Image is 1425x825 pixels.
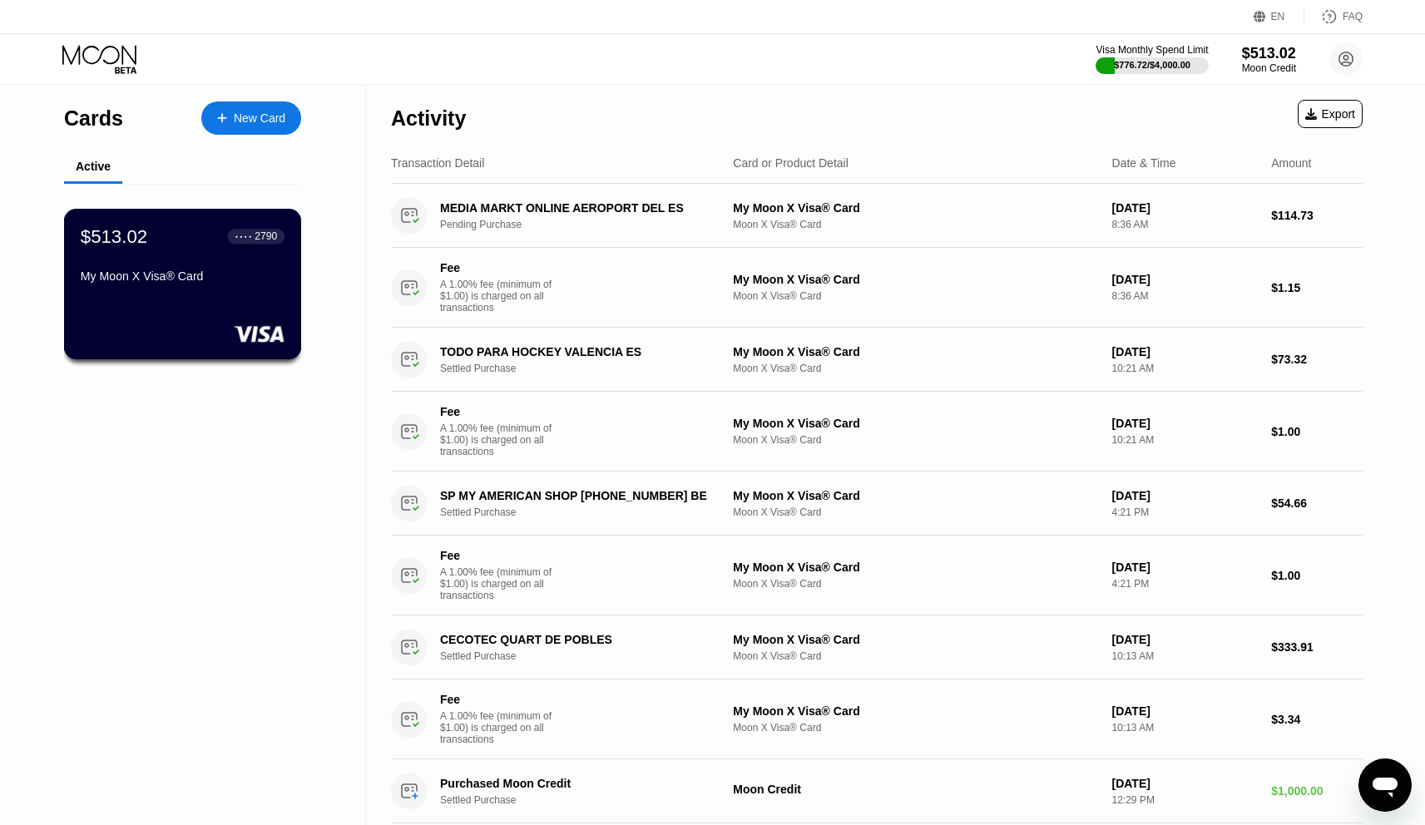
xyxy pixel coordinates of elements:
div: A 1.00% fee (minimum of $1.00) is charged on all transactions [440,566,565,601]
div: $513.02Moon Credit [1242,45,1296,74]
div: [DATE] [1112,273,1259,286]
div: [DATE] [1112,561,1259,574]
div: My Moon X Visa® Card [733,489,1098,502]
div: $1.00 [1271,425,1363,438]
div: Settled Purchase [440,794,736,806]
div: $73.32 [1271,353,1363,366]
iframe: Button to launch messaging window [1358,758,1412,812]
div: 4:21 PM [1112,506,1259,518]
div: Fee [440,405,557,418]
div: New Card [234,111,285,126]
div: SP MY AMERICAN SHOP [PHONE_NUMBER] BESettled PurchaseMy Moon X Visa® CardMoon X Visa® Card[DATE]4... [391,472,1363,536]
div: Fee [440,261,557,274]
div: $513.02 [1242,45,1296,62]
div: Settled Purchase [440,506,736,518]
div: Purchased Moon Credit [440,777,715,790]
div: CECOTEC QUART DE POBLESSettled PurchaseMy Moon X Visa® CardMoon X Visa® Card[DATE]10:13 AM$333.91 [391,615,1363,679]
div: $54.66 [1271,496,1363,510]
div: $1.15 [1271,281,1363,294]
div: My Moon X Visa® Card [81,269,285,283]
div: FeeA 1.00% fee (minimum of $1.00) is charged on all transactionsMy Moon X Visa® CardMoon X Visa® ... [391,392,1363,472]
div: Fee [440,693,557,706]
div: Transaction Detail [391,156,484,170]
div: [DATE] [1112,489,1259,502]
div: [DATE] [1112,201,1259,215]
div: FAQ [1343,11,1363,22]
div: Cards [64,106,123,131]
div: FAQ [1304,8,1363,25]
div: $776.72 / $4,000.00 [1114,60,1190,70]
div: 10:13 AM [1112,722,1259,734]
div: Moon X Visa® Card [733,290,1098,302]
div: 10:13 AM [1112,650,1259,662]
div: TODO PARA HOCKEY VALENCIA ESSettled PurchaseMy Moon X Visa® CardMoon X Visa® Card[DATE]10:21 AM$7... [391,328,1363,392]
div: My Moon X Visa® Card [733,561,1098,574]
div: My Moon X Visa® Card [733,201,1098,215]
div: MEDIA MARKT ONLINE AEROPORT DEL ES [440,201,715,215]
div: Fee [440,549,557,562]
div: Visa Monthly Spend Limit$776.72/$4,000.00 [1096,44,1208,74]
div: $513.02 [81,225,147,247]
div: SP MY AMERICAN SHOP [PHONE_NUMBER] BE [440,489,715,502]
div: Purchased Moon CreditSettled PurchaseMoon Credit[DATE]12:29 PM$1,000.00 [391,759,1363,823]
div: [DATE] [1112,633,1259,646]
div: 10:21 AM [1112,434,1259,446]
div: 8:36 AM [1112,219,1259,230]
div: My Moon X Visa® Card [733,345,1098,358]
div: Settled Purchase [440,363,736,374]
div: TODO PARA HOCKEY VALENCIA ES [440,345,715,358]
div: Card or Product Detail [733,156,849,170]
div: Moon X Visa® Card [733,650,1098,662]
div: Moon X Visa® Card [733,219,1098,230]
div: EN [1254,8,1304,25]
div: A 1.00% fee (minimum of $1.00) is charged on all transactions [440,710,565,745]
div: My Moon X Visa® Card [733,633,1098,646]
div: MEDIA MARKT ONLINE AEROPORT DEL ESPending PurchaseMy Moon X Visa® CardMoon X Visa® Card[DATE]8:36... [391,184,1363,248]
div: Pending Purchase [440,219,736,230]
div: FeeA 1.00% fee (minimum of $1.00) is charged on all transactionsMy Moon X Visa® CardMoon X Visa® ... [391,536,1363,615]
div: EN [1271,11,1285,22]
div: Active [76,160,111,173]
div: A 1.00% fee (minimum of $1.00) is charged on all transactions [440,422,565,457]
div: Moon X Visa® Card [733,578,1098,590]
div: 10:21 AM [1112,363,1259,374]
div: Moon Credit [1242,62,1296,74]
div: Moon Credit [733,783,1098,796]
div: [DATE] [1112,345,1259,358]
div: Date & Time [1112,156,1176,170]
div: Moon X Visa® Card [733,506,1098,518]
div: $1.00 [1271,569,1363,582]
div: My Moon X Visa® Card [733,417,1098,430]
div: Moon X Visa® Card [733,363,1098,374]
div: My Moon X Visa® Card [733,273,1098,286]
div: $1,000.00 [1271,784,1363,798]
div: A 1.00% fee (minimum of $1.00) is charged on all transactions [440,279,565,314]
div: $114.73 [1271,209,1363,222]
div: My Moon X Visa® Card [733,704,1098,718]
div: Settled Purchase [440,650,736,662]
div: 2790 [255,230,277,242]
div: Amount [1271,156,1311,170]
div: Moon X Visa® Card [733,722,1098,734]
div: Export [1305,107,1355,121]
div: Activity [391,106,466,131]
div: CECOTEC QUART DE POBLES [440,633,715,646]
div: 8:36 AM [1112,290,1259,302]
div: [DATE] [1112,417,1259,430]
div: FeeA 1.00% fee (minimum of $1.00) is charged on all transactionsMy Moon X Visa® CardMoon X Visa® ... [391,679,1363,759]
div: [DATE] [1112,704,1259,718]
div: $513.02● ● ● ●2790My Moon X Visa® Card [65,210,300,358]
div: 12:29 PM [1112,794,1259,806]
div: $333.91 [1271,640,1363,654]
div: Visa Monthly Spend Limit [1096,44,1208,56]
div: [DATE] [1112,777,1259,790]
div: ● ● ● ● [235,234,252,239]
div: Export [1298,100,1363,128]
div: New Card [201,101,301,135]
div: 4:21 PM [1112,578,1259,590]
div: $3.34 [1271,713,1363,726]
div: Moon X Visa® Card [733,434,1098,446]
div: FeeA 1.00% fee (minimum of $1.00) is charged on all transactionsMy Moon X Visa® CardMoon X Visa® ... [391,248,1363,328]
